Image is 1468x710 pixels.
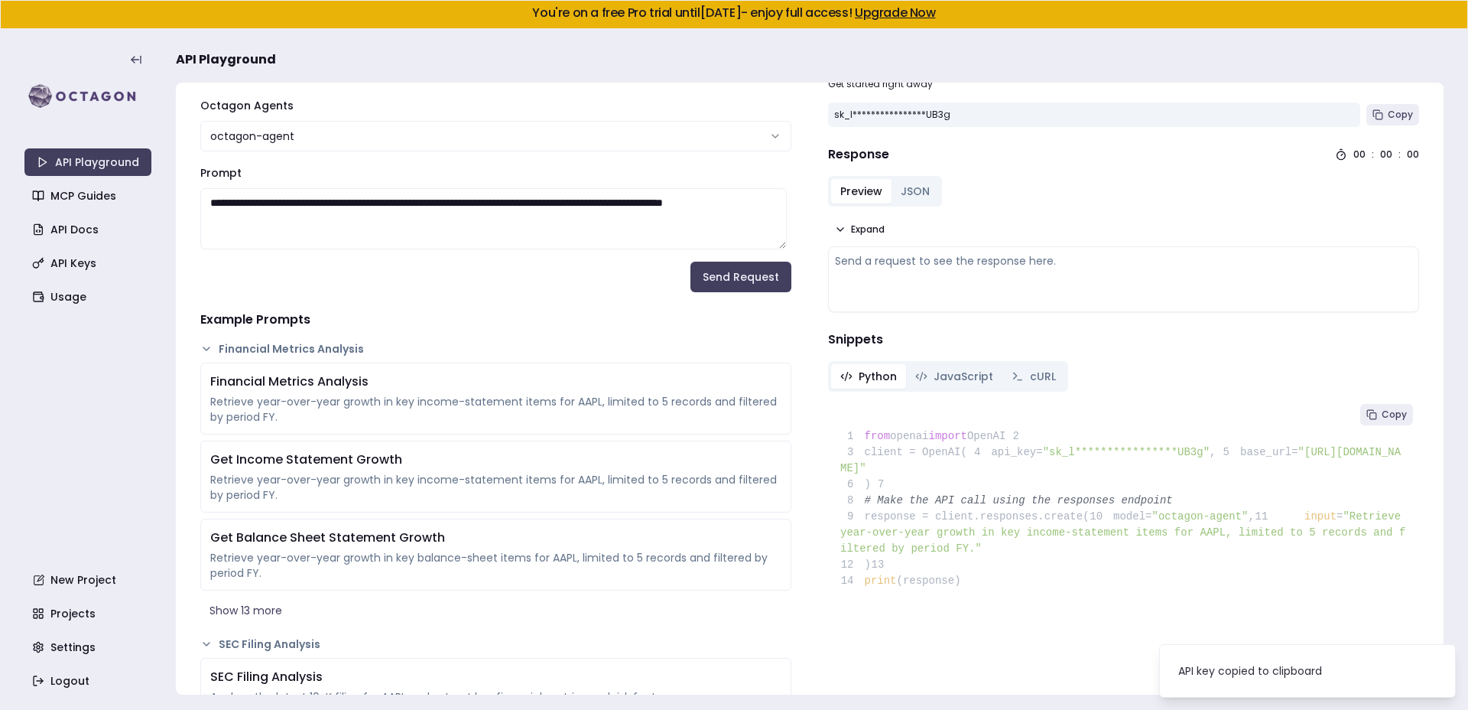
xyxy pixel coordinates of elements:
h5: You're on a free Pro trial until [DATE] - enjoy full access! [13,7,1455,19]
span: 14 [840,573,865,589]
div: API key copied to clipboard [1178,663,1322,679]
h4: Response [828,145,889,164]
span: , [1249,510,1255,523]
span: JavaScript [934,369,993,384]
span: Expand [851,223,885,236]
button: Copy [1360,404,1413,425]
span: API Playground [176,50,276,69]
button: Copy [1366,104,1419,125]
div: Retrieve year-over-year growth in key income-statement items for AAPL, limited to 5 records and f... [210,472,781,503]
span: (response) [897,575,961,587]
a: API Playground [24,148,151,176]
div: Retrieve year-over-year growth in key balance-sheet items for AAPL, limited to 5 records and filt... [210,550,781,581]
span: "octagon-agent" [1151,510,1248,523]
span: Python [859,369,897,384]
span: = [1336,510,1343,523]
button: Preview [831,179,892,204]
a: MCP Guides [26,182,153,210]
span: 3 [840,445,865,461]
span: import [929,430,967,442]
div: 00 [1353,148,1366,161]
span: , [1210,446,1216,458]
button: JSON [892,179,939,204]
div: Retrieve year-over-year growth in key income-statement items for AAPL, limited to 5 records and f... [210,394,781,425]
span: 2 [1005,428,1030,445]
img: logo-rect-yK7x_WSZ.svg [24,81,151,112]
span: 12 [840,557,865,573]
span: 6 [840,477,865,493]
span: base_url= [1240,446,1298,458]
div: 00 [1407,148,1419,161]
span: print [865,575,897,587]
span: from [865,430,891,442]
div: 00 [1380,148,1392,161]
button: Show 13 more [200,597,791,624]
div: Get Balance Sheet Statement Growth [210,529,781,547]
div: Analyze the latest 10-K filing for AAPL and extract key financial metrics and risk factors. [210,689,781,705]
a: New Project [26,566,153,594]
span: Copy [1388,109,1413,121]
span: 1 [840,428,865,445]
a: Usage [26,283,153,311]
p: Get started right away [828,78,933,90]
span: # Make the API call using the responses endpoint [865,494,1173,506]
a: Projects [26,600,153,627]
div: SEC Filing Analysis [210,668,781,686]
h4: Snippets [828,331,1419,349]
a: API Docs [26,216,153,243]
h4: Example Prompts [200,311,791,329]
span: 4 [967,445,992,461]
div: : [1398,148,1401,161]
a: API Keys [26,249,153,277]
div: Send a request to see the response here. [835,253,1412,269]
span: client = OpenAI( [840,446,967,458]
a: Settings [26,633,153,661]
span: 9 [840,509,865,525]
button: SEC Filing Analysis [200,637,791,652]
a: Logout [26,667,153,695]
span: OpenAI [967,430,1005,442]
span: "Retrieve year-over-year growth in key income-statement items for AAPL, limited to 5 records and ... [840,510,1407,555]
button: Send Request [690,262,791,292]
span: cURL [1030,369,1056,384]
div: Financial Metrics Analysis [210,373,781,391]
span: 13 [871,557,895,573]
span: 5 [1216,445,1240,461]
label: Prompt [200,165,242,181]
span: api_key= [991,446,1042,458]
span: Copy [1382,409,1407,421]
span: input [1304,510,1336,523]
span: ) [840,559,871,571]
span: ) [840,478,871,490]
span: openai [890,430,928,442]
div: : [1372,148,1374,161]
a: Upgrade Now [855,4,936,21]
span: 8 [840,493,865,509]
span: 7 [871,477,895,493]
div: Get Income Statement Growth [210,451,781,469]
button: Expand [828,219,891,240]
span: 10 [1090,509,1114,525]
span: model= [1113,510,1151,523]
span: response = client.responses.create( [840,510,1090,523]
button: Financial Metrics Analysis [200,341,791,357]
label: Octagon Agents [200,98,294,113]
span: 11 [1255,509,1279,525]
